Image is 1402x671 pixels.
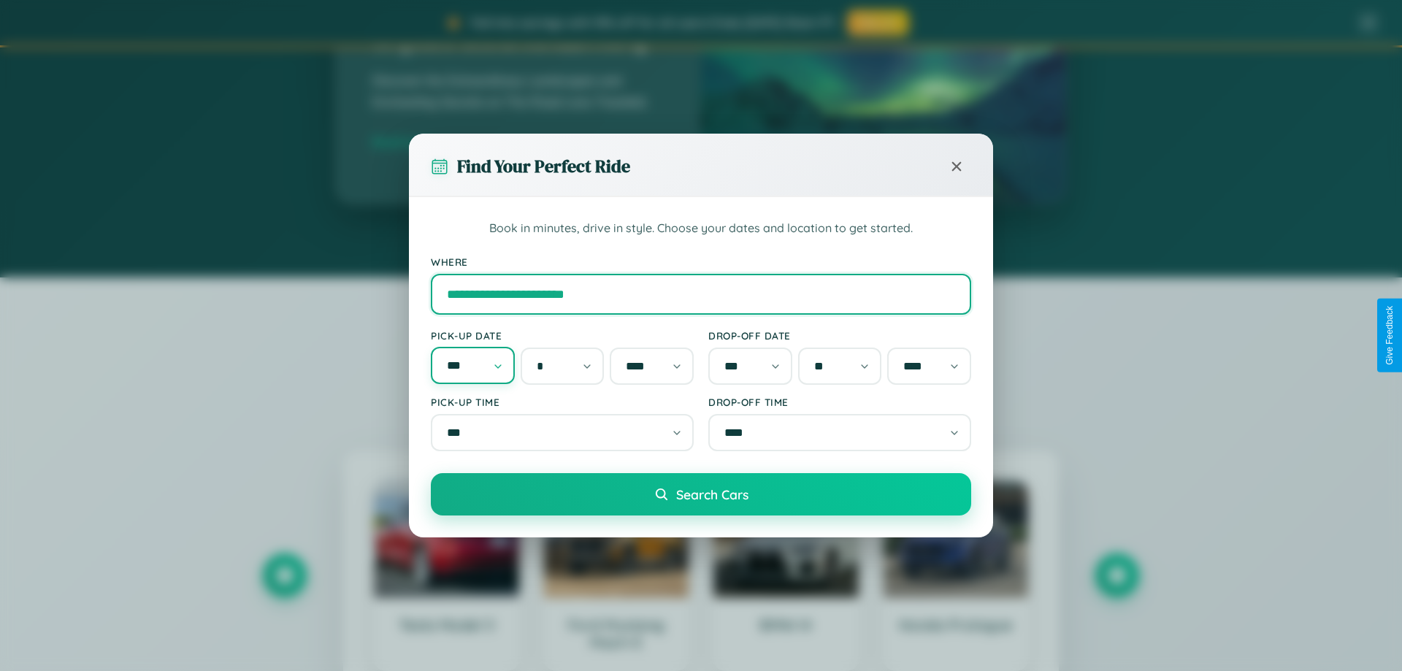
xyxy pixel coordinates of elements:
[431,219,971,238] p: Book in minutes, drive in style. Choose your dates and location to get started.
[676,486,748,502] span: Search Cars
[431,329,694,342] label: Pick-up Date
[457,154,630,178] h3: Find Your Perfect Ride
[431,396,694,408] label: Pick-up Time
[431,473,971,515] button: Search Cars
[431,256,971,268] label: Where
[708,396,971,408] label: Drop-off Time
[708,329,971,342] label: Drop-off Date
